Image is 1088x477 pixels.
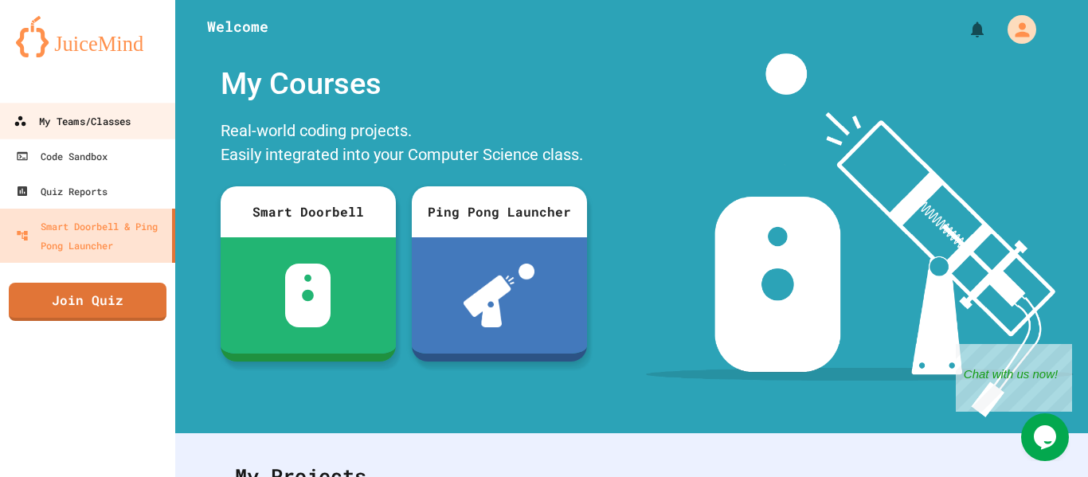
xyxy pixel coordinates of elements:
div: Smart Doorbell [221,186,396,237]
img: ppl-with-ball.png [464,264,534,327]
div: My Teams/Classes [14,111,131,131]
div: My Courses [213,53,595,115]
div: My Notifications [938,16,991,43]
img: logo-orange.svg [16,16,159,57]
div: My Account [991,11,1040,48]
img: banner-image-my-projects.png [646,53,1073,417]
iframe: chat widget [956,344,1072,412]
img: sdb-white.svg [285,264,331,327]
div: Ping Pong Launcher [412,186,587,237]
iframe: chat widget [1021,413,1072,461]
div: Code Sandbox [16,147,108,166]
div: Real-world coding projects. Easily integrated into your Computer Science class. [213,115,595,174]
a: Join Quiz [9,283,166,321]
div: Quiz Reports [16,182,108,201]
div: Smart Doorbell & Ping Pong Launcher [16,217,166,255]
